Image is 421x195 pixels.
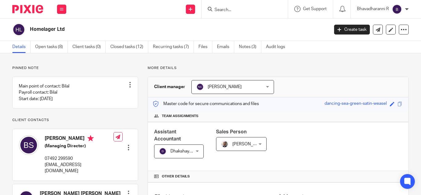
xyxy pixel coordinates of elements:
h2: Homelager Ltd [30,26,266,33]
img: Matt%20Circle.png [221,140,228,148]
i: Primary [88,135,94,141]
a: Files [198,41,212,53]
span: [PERSON_NAME] [208,85,242,89]
img: Pixie [12,5,43,13]
a: Client tasks (0) [72,41,106,53]
a: Audit logs [266,41,290,53]
span: Get Support [303,7,327,11]
a: Recurring tasks (7) [153,41,194,53]
p: Bhavadharanni R [357,6,389,12]
span: Sales Person [216,129,247,134]
div: dancing-sea-green-satin-weasel [325,100,387,108]
span: Dhakshaya M [170,149,196,153]
a: Closed tasks (12) [110,41,148,53]
h4: [PERSON_NAME] [45,135,113,143]
h3: Client manager [154,84,185,90]
a: Details [12,41,31,53]
span: Team assignments [162,114,198,119]
p: 07492 299590 [45,156,113,162]
span: [PERSON_NAME] [232,142,266,146]
p: Pinned note [12,66,138,71]
p: More details [148,66,409,71]
img: svg%3E [392,4,402,14]
span: Other details [162,174,190,179]
a: Open tasks (8) [35,41,68,53]
p: Client contacts [12,118,138,123]
a: Create task [334,25,370,35]
img: svg%3E [19,135,39,155]
img: svg%3E [159,148,166,155]
a: Notes (3) [239,41,261,53]
p: [EMAIL_ADDRESS][DOMAIN_NAME] [45,162,113,174]
p: Master code for secure communications and files [153,101,259,107]
span: Assistant Accountant [154,129,181,141]
input: Search [214,7,269,13]
img: svg%3E [12,23,25,36]
img: svg%3E [196,83,204,91]
a: Emails [217,41,234,53]
h5: (Managing Director) [45,143,113,149]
